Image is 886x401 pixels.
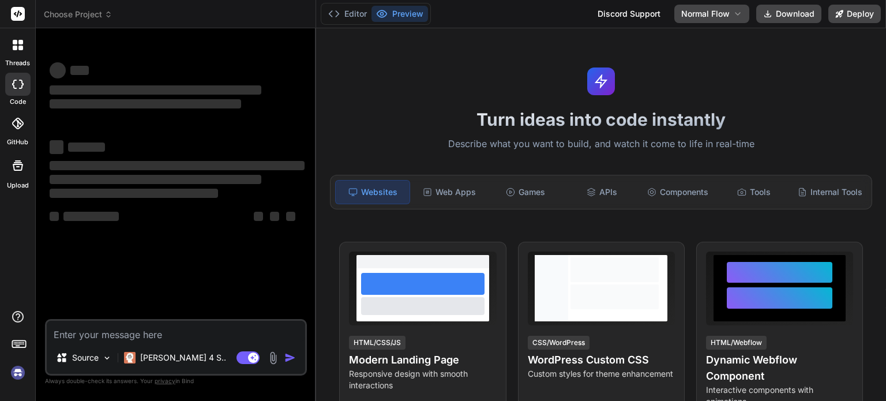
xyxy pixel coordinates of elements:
[140,352,226,363] p: [PERSON_NAME] 4 S..
[63,212,119,221] span: ‌
[72,352,99,363] p: Source
[793,180,867,204] div: Internal Tools
[674,5,749,23] button: Normal Flow
[254,212,263,221] span: ‌
[641,180,715,204] div: Components
[44,9,112,20] span: Choose Project
[528,336,590,350] div: CSS/WordPress
[349,336,406,350] div: HTML/CSS/JS
[284,352,296,363] img: icon
[124,352,136,363] img: Claude 4 Sonnet
[70,66,89,75] span: ‌
[717,180,791,204] div: Tools
[349,368,496,391] p: Responsive design with smooth interactions
[828,5,881,23] button: Deploy
[50,140,63,154] span: ‌
[102,353,112,363] img: Pick Models
[10,97,26,107] label: code
[528,352,675,368] h4: WordPress Custom CSS
[591,5,667,23] div: Discord Support
[756,5,821,23] button: Download
[323,109,879,130] h1: Turn ideas into code instantly
[706,336,767,350] div: HTML/Webflow
[323,137,879,152] p: Describe what you want to build, and watch it come to life in real-time
[528,368,675,380] p: Custom styles for theme enhancement
[286,212,295,221] span: ‌
[324,6,371,22] button: Editor
[50,212,59,221] span: ‌
[50,161,305,170] span: ‌
[565,180,639,204] div: APIs
[681,8,730,20] span: Normal Flow
[270,212,279,221] span: ‌
[335,180,410,204] div: Websites
[50,62,66,78] span: ‌
[266,351,280,365] img: attachment
[50,175,261,184] span: ‌
[706,352,853,384] h4: Dynamic Webflow Component
[50,189,218,198] span: ‌
[68,143,105,152] span: ‌
[7,137,28,147] label: GitHub
[489,180,562,204] div: Games
[8,363,28,383] img: signin
[371,6,428,22] button: Preview
[412,180,486,204] div: Web Apps
[7,181,29,190] label: Upload
[349,352,496,368] h4: Modern Landing Page
[5,58,30,68] label: threads
[50,99,241,108] span: ‌
[155,377,175,384] span: privacy
[45,376,307,387] p: Always double-check its answers. Your in Bind
[50,85,261,95] span: ‌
